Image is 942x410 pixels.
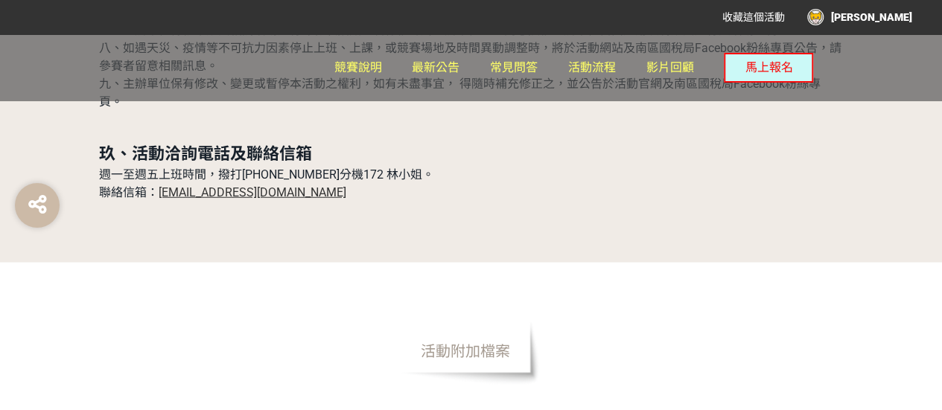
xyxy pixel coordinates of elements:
[412,60,459,74] span: 最新公告
[745,60,792,74] span: 馬上報名
[99,144,312,163] strong: 玖、活動洽詢電話及聯絡信箱
[334,34,382,101] a: 競賽說明
[99,77,821,109] span: 九、主辦單位保有修改、變更或暫停本活動之權利，如有未盡事宜， 得隨時補充修正之，並公告於活動官網及南區國稅局Facebook粉絲專頁。
[159,185,346,199] a: [EMAIL_ADDRESS][DOMAIN_NAME]
[490,34,538,101] a: 常見問答
[568,60,616,74] span: 活動流程
[490,60,538,74] span: 常見問答
[646,34,694,101] a: 影片回顧
[722,11,785,23] span: 收藏這個活動
[412,34,459,101] a: 最新公告
[391,318,540,385] span: 活動附加檔案
[724,53,813,83] button: 馬上報名
[99,167,434,182] span: 週一至週五上班時間，撥打[PHONE_NUMBER]分機172 林小姐。
[646,60,694,74] span: 影片回顧
[99,185,346,199] span: 聯絡信箱：
[568,34,616,101] a: 活動流程
[334,60,382,74] span: 競賽說明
